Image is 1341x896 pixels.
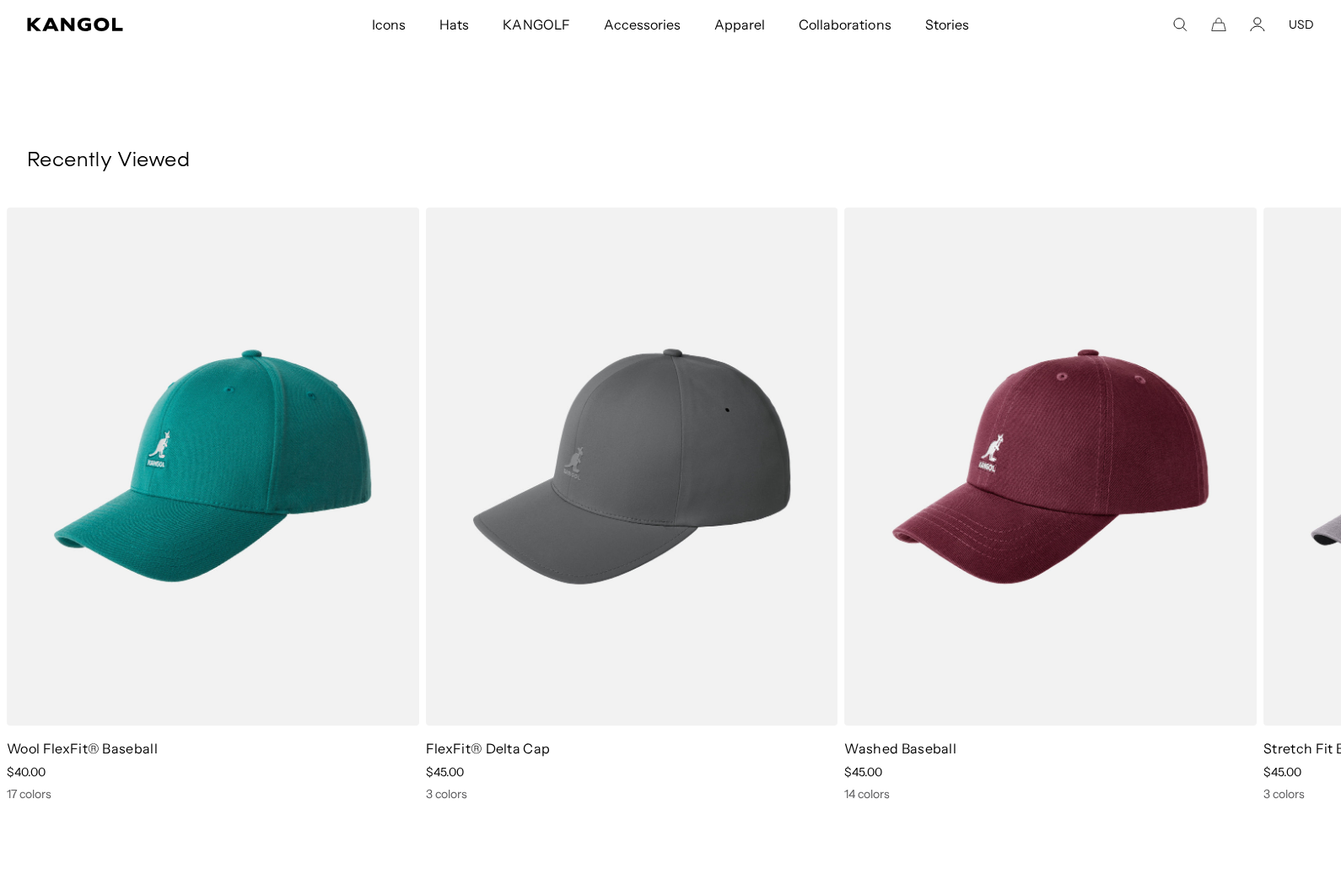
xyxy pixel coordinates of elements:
[844,740,956,757] a: Washed Baseball
[7,786,419,802] div: 17 colors
[844,786,1257,802] div: 14 colors
[1172,17,1188,32] summary: Search here
[1250,17,1265,32] a: Account
[419,208,838,801] div: 2 of 5
[426,764,464,780] span: $45.00
[7,208,419,725] img: Wool FlexFit® Baseball
[844,764,882,780] span: $45.00
[27,18,245,31] a: Kangol
[1211,17,1226,32] button: Cart
[1263,764,1301,780] span: $45.00
[837,208,1257,801] div: 3 of 5
[426,208,838,725] img: FlexFit® Delta Cap
[7,764,46,780] span: $40.00
[27,148,1314,174] h3: Recently Viewed
[7,740,158,757] a: Wool FlexFit® Baseball
[1289,17,1314,32] button: USD
[426,786,838,802] div: 3 colors
[426,740,551,757] a: FlexFit® Delta Cap
[844,208,1257,725] img: Washed Baseball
